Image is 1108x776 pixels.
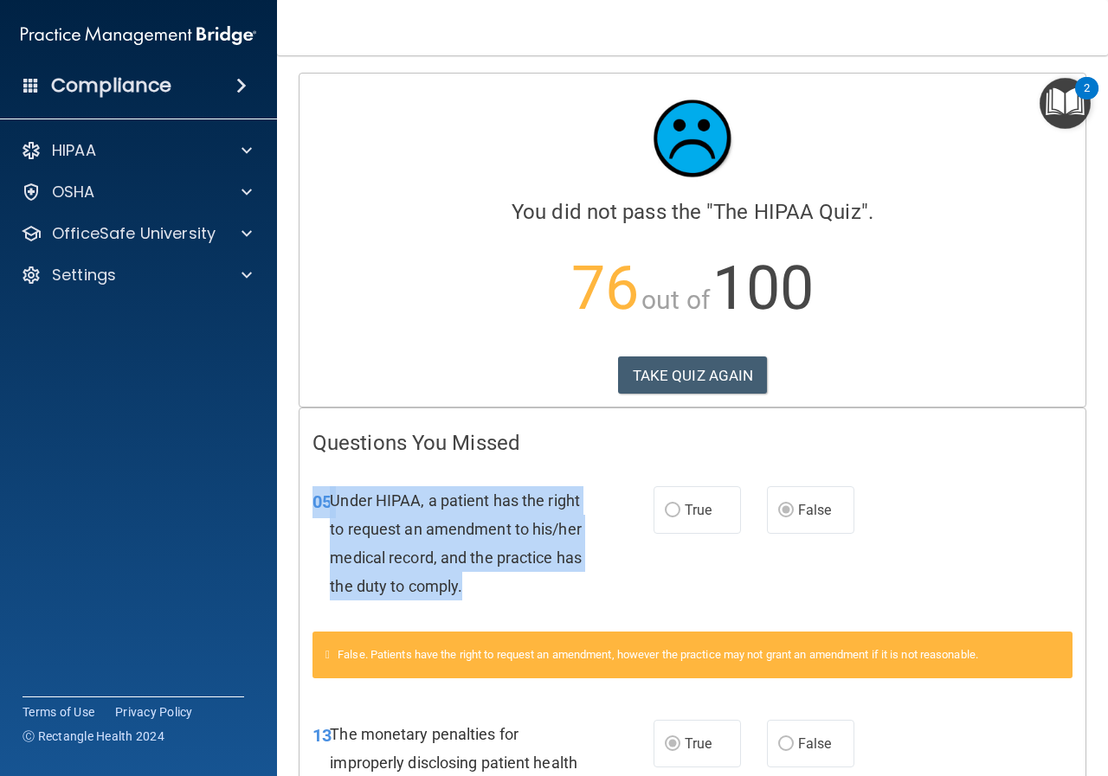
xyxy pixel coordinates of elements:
p: OSHA [52,182,95,202]
input: False [778,738,794,751]
p: Settings [52,265,116,285]
a: Privacy Policy [115,703,193,721]
h4: Compliance [51,74,171,98]
span: False [798,502,832,518]
span: 05 [312,491,332,512]
input: True [665,738,680,751]
span: Ⓒ Rectangle Health 2024 [23,728,164,745]
a: OfficeSafe University [21,223,252,244]
img: PMB logo [21,18,256,53]
input: True [665,504,680,517]
input: False [778,504,794,517]
a: Terms of Use [23,703,94,721]
button: Open Resource Center, 2 new notifications [1040,78,1091,129]
span: 13 [312,725,332,746]
div: 2 [1084,88,1090,111]
a: OSHA [21,182,252,202]
h4: Questions You Missed [312,432,1073,454]
p: HIPAA [52,140,96,161]
span: False. Patients have the right to request an amendment, however the practice may not grant an ame... [338,648,978,661]
span: True [685,735,712,752]
a: HIPAA [21,140,252,161]
span: False [798,735,832,752]
a: Settings [21,265,252,285]
span: True [685,502,712,518]
h4: You did not pass the " ". [312,201,1073,223]
button: TAKE QUIZ AGAIN [618,356,768,394]
span: Under HIPAA, a patient has the right to request an amendment to his/her medical record, and the p... [330,491,582,596]
span: 100 [712,253,814,324]
iframe: Drift Widget Chat Controller [1021,657,1087,722]
span: The HIPAA Quiz [713,200,860,224]
span: 76 [571,253,639,324]
span: out of [641,285,710,315]
img: sad_face.ecc698e2.jpg [641,87,744,190]
p: OfficeSafe University [52,223,216,244]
